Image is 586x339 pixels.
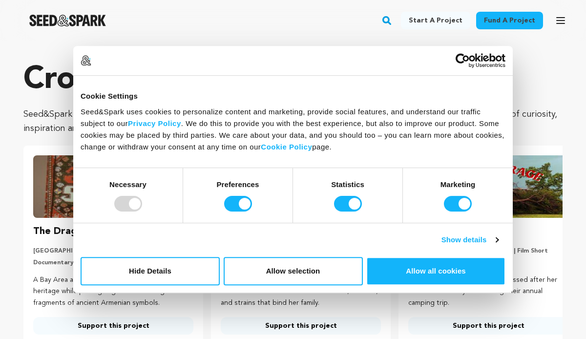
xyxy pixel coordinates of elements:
a: Start a project [401,12,470,29]
a: Show details [441,234,498,246]
button: Hide Details [81,257,220,285]
img: Seed&Spark Logo Dark Mode [29,15,106,26]
a: Seed&Spark Homepage [29,15,106,26]
div: Seed&Spark uses cookies to personalize content and marketing, provide social features, and unders... [81,106,505,153]
img: logo [81,55,91,66]
a: Support this project [221,317,381,335]
strong: Statistics [331,180,364,189]
button: Allow all cookies [366,257,505,285]
a: Privacy Policy [128,119,181,127]
a: Fund a project [476,12,543,29]
a: Cookie Policy [261,143,312,151]
p: Crowdfunding that . [23,61,563,100]
p: A Bay Area artist reconnects with her Armenian heritage while piecing together stained glass frag... [33,275,193,309]
strong: Marketing [440,180,476,189]
p: Seed&Spark is where creators and audiences work together to bring incredible new projects to life... [23,107,563,136]
p: Documentary, Experimental [33,259,193,267]
p: [GEOGRAPHIC_DATA], [US_STATE] | Film Feature [33,247,193,255]
a: Usercentrics Cookiebot - opens in a new window [420,53,505,68]
strong: Necessary [109,180,146,189]
a: Support this project [408,317,568,335]
div: Cookie Settings [81,90,505,102]
h3: The Dragon Under Our Feet [33,224,167,239]
button: Allow selection [224,257,363,285]
img: The Dragon Under Our Feet image [33,155,193,218]
strong: Preferences [217,180,259,189]
a: Support this project [33,317,193,335]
